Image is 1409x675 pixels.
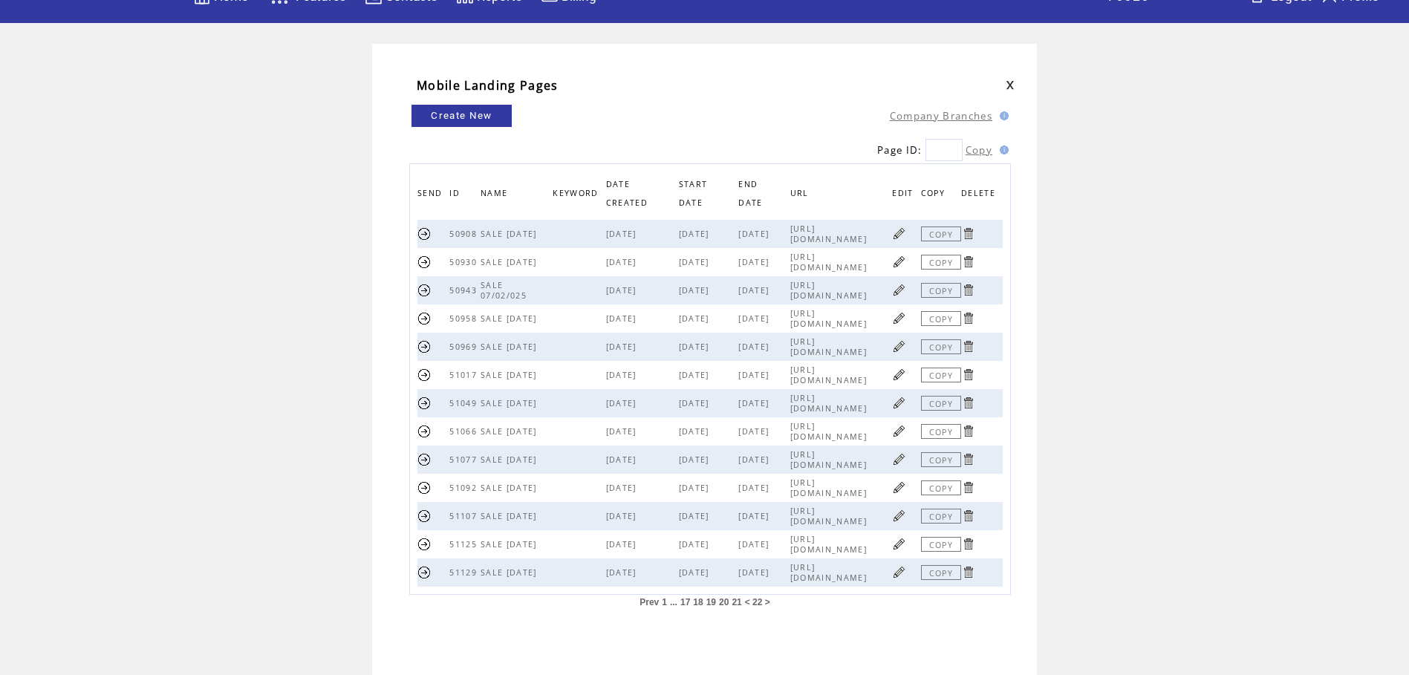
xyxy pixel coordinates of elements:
[961,368,975,382] a: Click to delete page
[961,184,999,206] span: DELETE
[921,339,961,354] a: COPY
[732,597,741,607] span: 21
[417,339,432,353] a: Send this page URL by SMS
[921,565,961,580] a: COPY
[606,370,640,380] span: [DATE]
[892,339,906,353] a: Click to edit page
[680,597,690,607] a: 17
[449,398,481,408] span: 51049
[553,189,602,198] a: KEYWORD
[790,224,871,244] span: [URL][DOMAIN_NAME]
[679,398,713,408] span: [DATE]
[606,483,640,493] span: [DATE]
[606,179,651,206] a: DATE CREATED
[921,226,961,241] a: COPY
[606,567,640,578] span: [DATE]
[995,111,1009,120] img: help.gif
[738,370,772,380] span: [DATE]
[679,370,713,380] span: [DATE]
[790,336,871,357] span: [URL][DOMAIN_NAME]
[417,368,432,382] a: Send this page URL by SMS
[449,370,481,380] span: 51017
[449,454,481,465] span: 51077
[877,143,922,157] span: Page ID:
[481,454,541,465] span: SALE [DATE]
[606,454,640,465] span: [DATE]
[417,396,432,410] a: Send this page URL by SMS
[921,452,961,467] a: COPY
[738,257,772,267] span: [DATE]
[921,283,961,298] a: COPY
[892,283,906,297] a: Click to edit page
[481,257,541,267] span: SALE [DATE]
[481,280,530,301] span: SALE 07/02/025
[738,426,772,437] span: [DATE]
[892,424,906,438] a: Click to edit page
[961,452,975,466] a: Click to delete page
[738,179,766,206] a: END DATE
[921,255,961,270] a: COPY
[679,229,713,239] span: [DATE]
[738,539,772,550] span: [DATE]
[892,311,906,325] a: Click to edit page
[481,370,541,380] span: SALE [DATE]
[738,175,766,215] span: END DATE
[719,597,729,607] a: 20
[449,313,481,324] span: 50958
[481,511,541,521] span: SALE [DATE]
[961,283,975,297] a: Click to delete page
[679,567,713,578] span: [DATE]
[961,424,975,438] a: Click to delete page
[606,539,640,550] span: [DATE]
[921,396,961,411] a: COPY
[961,226,975,241] a: Click to delete page
[417,226,432,241] a: Send this page URL by SMS
[670,597,677,607] span: ...
[679,511,713,521] span: [DATE]
[961,537,975,551] a: Click to delete page
[417,255,432,269] a: Send this page URL by SMS
[449,483,481,493] span: 51092
[606,511,640,521] span: [DATE]
[640,597,659,607] a: Prev
[679,539,713,550] span: [DATE]
[553,184,602,206] span: KEYWORD
[790,449,871,470] span: [URL][DOMAIN_NAME]
[961,565,975,579] a: Click to delete page
[790,506,871,526] span: [URL][DOMAIN_NAME]
[449,285,481,296] span: 50943
[449,511,481,521] span: 51107
[606,175,651,215] span: DATE CREATED
[961,339,975,353] a: Click to delete page
[449,189,463,198] a: ID
[790,421,871,442] span: [URL][DOMAIN_NAME]
[921,537,961,552] a: COPY
[892,368,906,382] a: Click to edit page
[892,396,906,410] a: Click to edit page
[892,565,906,579] a: Click to edit page
[481,229,541,239] span: SALE [DATE]
[738,229,772,239] span: [DATE]
[481,426,541,437] span: SALE [DATE]
[679,426,713,437] span: [DATE]
[790,252,871,273] span: [URL][DOMAIN_NAME]
[790,189,813,198] a: URL
[892,480,906,495] a: Click to edit page
[790,477,871,498] span: [URL][DOMAIN_NAME]
[481,539,541,550] span: SALE [DATE]
[606,313,640,324] span: [DATE]
[417,184,446,206] span: SEND
[449,229,481,239] span: 50908
[449,539,481,550] span: 51125
[961,255,975,269] a: Click to delete page
[790,308,871,329] span: [URL][DOMAIN_NAME]
[892,255,906,269] a: Click to edit page
[417,452,432,466] a: Send this page URL by SMS
[921,509,961,524] a: COPY
[790,393,871,414] span: [URL][DOMAIN_NAME]
[417,424,432,438] a: Send this page URL by SMS
[892,184,917,206] span: EDIT
[481,313,541,324] span: SALE [DATE]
